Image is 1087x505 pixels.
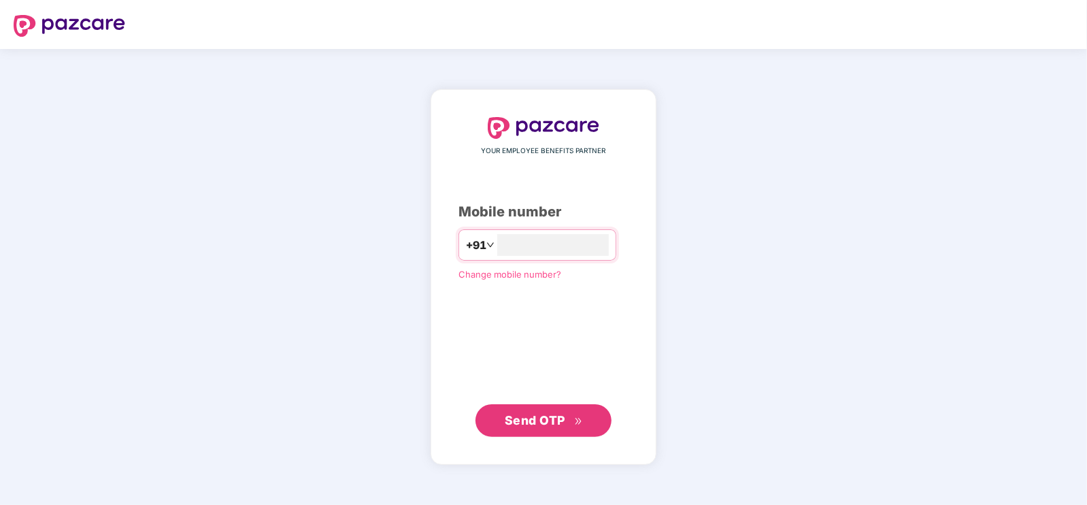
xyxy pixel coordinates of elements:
[482,146,606,157] span: YOUR EMPLOYEE BENEFITS PARTNER
[458,201,629,223] div: Mobile number
[466,237,486,254] span: +91
[486,241,495,249] span: down
[14,15,125,37] img: logo
[475,404,612,437] button: Send OTPdouble-right
[574,417,583,426] span: double-right
[488,117,599,139] img: logo
[458,269,561,280] a: Change mobile number?
[505,413,565,427] span: Send OTP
